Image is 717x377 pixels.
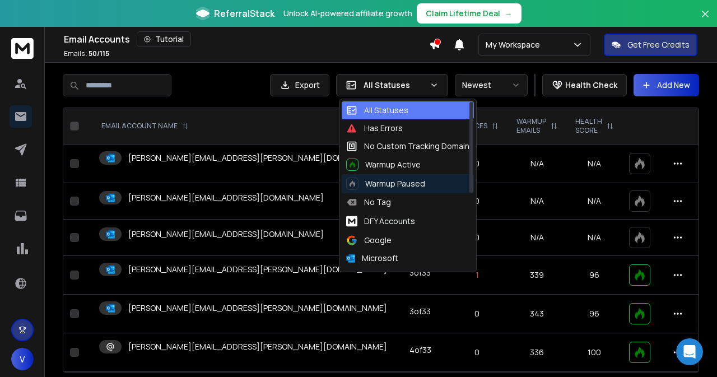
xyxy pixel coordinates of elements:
div: No Custom Tracking Domain [346,141,469,152]
button: Newest [455,74,528,96]
p: [PERSON_NAME][EMAIL_ADDRESS][DOMAIN_NAME] [128,192,324,203]
button: Export [270,74,329,96]
td: 343 [508,295,566,333]
p: [PERSON_NAME][EMAIL_ADDRESS][PERSON_NAME][DOMAIN_NAME] [128,264,387,275]
div: Warmup Active [346,159,421,171]
div: DFY Accounts [346,215,415,228]
p: Health Check [565,80,617,91]
p: Unlock AI-powered affiliate growth [283,8,412,19]
span: 50 / 115 [89,49,109,58]
div: 3 of 33 [409,267,431,278]
p: N/A [573,196,616,207]
p: 0 [453,158,501,169]
p: My Workspace [486,39,544,50]
p: 0 [453,347,501,358]
div: Open Intercom Messenger [676,338,703,365]
div: EMAIL ACCOUNT NAME [101,122,189,131]
div: 4 of 33 [409,345,431,356]
p: Get Free Credits [627,39,690,50]
p: Emails : [64,49,109,58]
p: N/A [573,158,616,169]
td: N/A [508,183,566,220]
button: Get Free Credits [604,34,697,56]
button: Close banner [698,7,713,34]
td: N/A [508,220,566,256]
td: 96 [566,256,622,295]
button: Claim Lifetime Deal→ [417,3,522,24]
span: ReferralStack [214,7,274,20]
button: V [11,348,34,370]
div: 3 of 33 [409,306,431,317]
td: 100 [566,333,622,372]
td: N/A [508,145,566,183]
div: Has Errors [346,123,403,134]
td: 96 [566,295,622,333]
td: 339 [508,256,566,295]
p: [PERSON_NAME][EMAIL_ADDRESS][PERSON_NAME][DOMAIN_NAME] [128,152,387,164]
p: All Statuses [364,80,425,91]
span: → [505,8,513,19]
button: Tutorial [137,31,191,47]
div: Google [346,235,392,246]
p: N/A [573,232,616,243]
p: [PERSON_NAME][EMAIL_ADDRESS][PERSON_NAME][DOMAIN_NAME] [128,341,387,352]
p: [PERSON_NAME][EMAIL_ADDRESS][PERSON_NAME][DOMAIN_NAME] [128,302,387,314]
div: All Statuses [346,105,408,116]
p: WARMUP EMAILS [516,117,546,135]
p: [PERSON_NAME][EMAIL_ADDRESS][DOMAIN_NAME] [128,229,324,240]
td: 336 [508,333,566,372]
button: Health Check [542,74,627,96]
button: Add New [634,74,699,96]
p: 0 [453,232,501,243]
div: Microsoft [346,253,398,264]
div: Email Accounts [64,31,429,47]
div: No Tag [346,197,391,208]
div: Warmup Paused [346,178,425,190]
p: 0 [453,308,501,319]
p: 0 [453,196,501,207]
p: 1 [453,269,501,281]
p: HEALTH SCORE [575,117,602,135]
